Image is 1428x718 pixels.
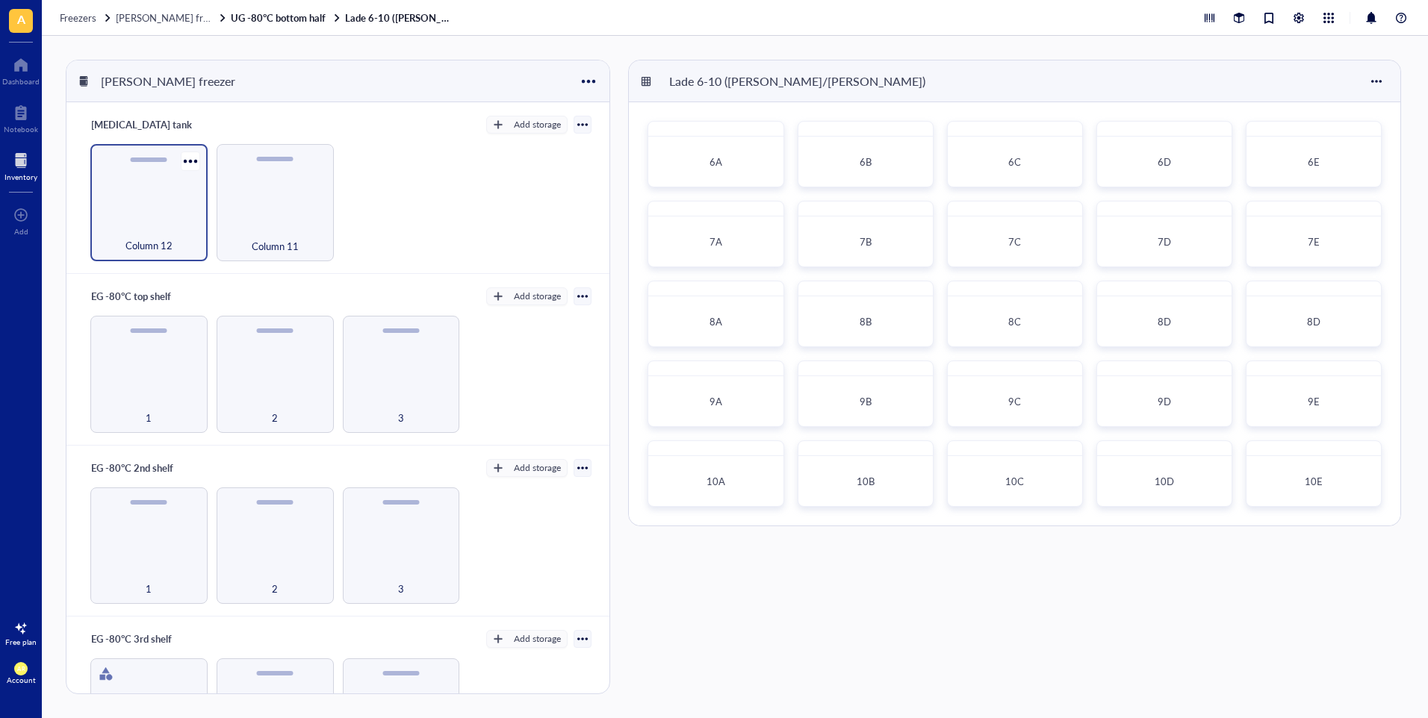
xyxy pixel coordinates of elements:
[514,118,561,131] div: Add storage
[860,314,872,328] span: 8B
[398,410,404,426] span: 3
[146,581,152,597] span: 1
[707,474,725,488] span: 10A
[486,630,568,648] button: Add storage
[4,172,37,181] div: Inventory
[7,675,36,684] div: Account
[272,410,278,426] span: 2
[710,314,722,328] span: 8A
[60,10,96,25] span: Freezers
[231,11,457,25] a: UG -80°C bottom halfLade 6-10 ([PERSON_NAME]/[PERSON_NAME])
[116,11,228,25] a: [PERSON_NAME] freezer
[514,290,561,303] div: Add storage
[710,154,722,169] span: 6A
[4,125,38,134] div: Notebook
[1008,154,1021,169] span: 6C
[17,665,25,672] span: AR
[486,116,568,134] button: Add storage
[17,10,25,28] span: A
[1308,234,1320,249] span: 7E
[860,394,872,408] span: 9B
[1155,474,1174,488] span: 10D
[146,410,152,426] span: 1
[1158,394,1171,408] span: 9D
[125,237,173,254] span: Column 12
[1158,314,1171,328] span: 8D
[84,286,178,307] div: EG -80°C top shelf
[710,234,722,249] span: 7A
[1008,234,1021,249] span: 7C
[1158,154,1171,169] span: 6D
[116,10,227,25] span: [PERSON_NAME] freezer
[860,154,872,169] span: 6B
[1307,314,1320,328] span: 8D
[94,69,242,94] div: [PERSON_NAME] freezer
[710,394,722,408] span: 9A
[84,458,180,478] div: EG -80°C 2nd shelf
[60,11,113,25] a: Freezers
[398,581,404,597] span: 3
[14,227,28,236] div: Add
[662,69,932,94] div: Lade 6-10 ([PERSON_NAME]/[PERSON_NAME])
[1308,154,1320,169] span: 6E
[4,149,37,181] a: Inventory
[1305,474,1323,488] span: 10E
[4,101,38,134] a: Notebook
[2,77,40,86] div: Dashboard
[272,581,278,597] span: 2
[514,461,561,475] div: Add storage
[84,628,178,649] div: EG -80°C 3rd shelf
[1005,474,1024,488] span: 10C
[514,632,561,646] div: Add storage
[1008,314,1021,328] span: 8C
[486,459,568,477] button: Add storage
[252,238,299,255] span: Column 11
[1008,394,1021,408] span: 9C
[84,114,199,135] div: [MEDICAL_DATA] tank
[2,53,40,86] a: Dashboard
[857,474,875,488] span: 10B
[1308,394,1320,408] span: 9E
[1158,234,1171,249] span: 7D
[5,637,37,646] div: Free plan
[486,287,568,305] button: Add storage
[860,234,872,249] span: 7B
